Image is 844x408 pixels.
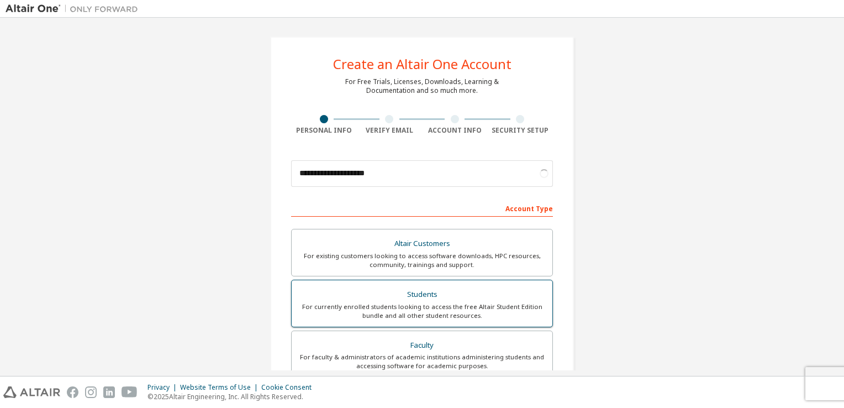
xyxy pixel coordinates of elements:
div: Verify Email [357,126,423,135]
img: youtube.svg [122,386,138,398]
div: For faculty & administrators of academic institutions administering students and accessing softwa... [298,353,546,370]
img: instagram.svg [85,386,97,398]
img: Altair One [6,3,144,14]
div: Create an Altair One Account [333,57,511,71]
div: Website Terms of Use [180,383,261,392]
div: Faculty [298,338,546,353]
div: Personal Info [291,126,357,135]
img: altair_logo.svg [3,386,60,398]
div: Security Setup [488,126,553,135]
div: Students [298,287,546,302]
div: Account Type [291,199,553,217]
p: © 2025 Altair Engineering, Inc. All Rights Reserved. [147,392,318,401]
div: For existing customers looking to access software downloads, HPC resources, community, trainings ... [298,252,546,269]
div: Cookie Consent [261,383,318,392]
img: facebook.svg [67,386,78,398]
div: Altair Customers [298,236,546,252]
div: For currently enrolled students looking to access the free Altair Student Edition bundle and all ... [298,302,546,320]
img: linkedin.svg [103,386,115,398]
div: For Free Trials, Licenses, Downloads, Learning & Documentation and so much more. [345,77,499,95]
div: Account Info [422,126,488,135]
div: Privacy [147,383,180,392]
